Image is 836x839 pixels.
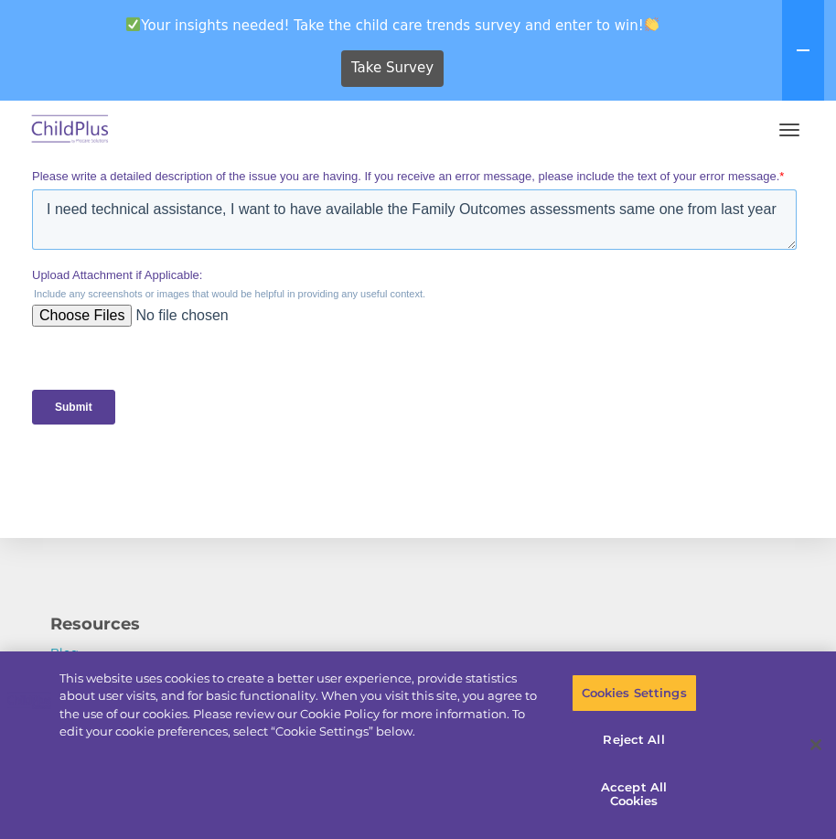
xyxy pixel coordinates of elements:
button: Close [796,725,836,765]
button: Reject All [572,721,697,759]
span: Last name [386,106,442,120]
button: Accept All Cookies [572,769,697,821]
h4: Resources [50,611,786,637]
span: Phone number [386,181,464,195]
img: 👏 [645,17,659,31]
a: Blog [50,645,79,660]
span: Your insights needed! Take the child care trends survey and enter to win! [7,7,778,43]
button: Cookies Settings [572,674,697,713]
a: Take Survey [341,50,445,87]
span: Take Survey [351,52,434,84]
img: ✅ [126,17,140,31]
div: This website uses cookies to create a better user experience, provide statistics about user visit... [59,670,546,741]
img: ChildPlus by Procare Solutions [27,109,113,152]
